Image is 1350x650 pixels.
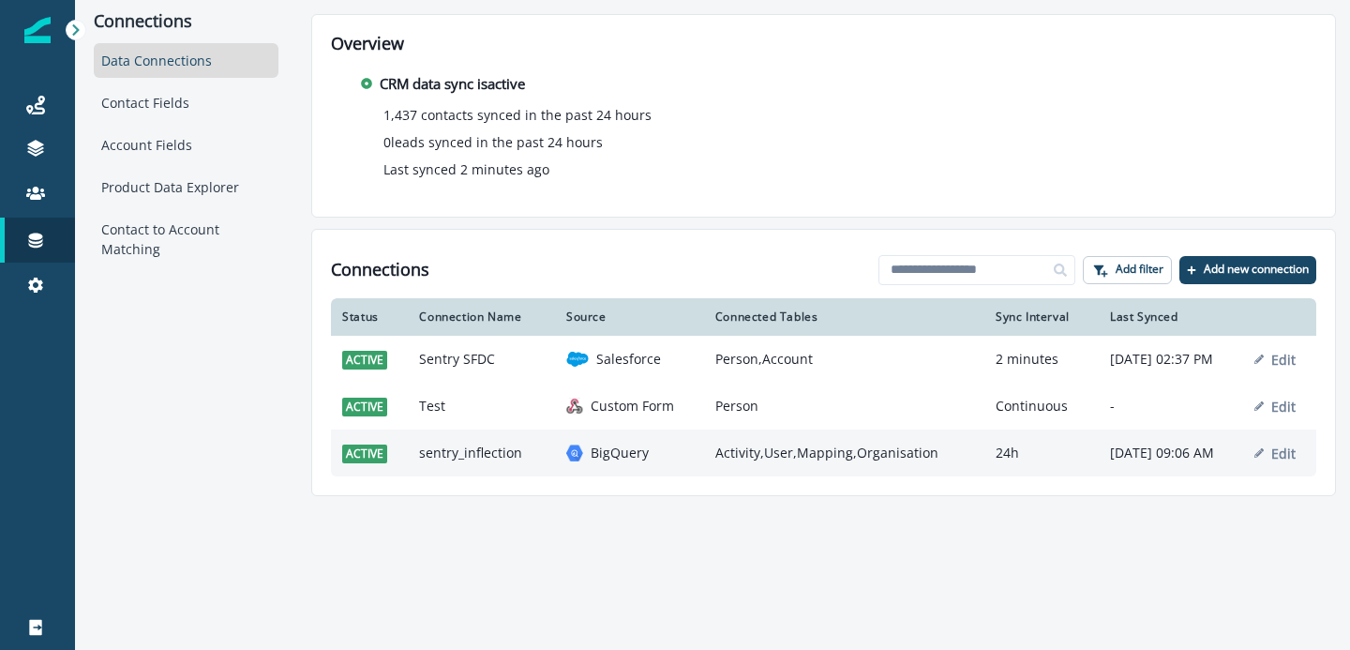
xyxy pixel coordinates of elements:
span: active [342,351,387,370]
p: Add filter [1116,263,1163,276]
p: BigQuery [591,444,649,462]
td: Continuous [984,383,1099,430]
p: CRM data sync is active [380,73,525,95]
div: Account Fields [94,128,278,162]
div: Last Synced [1110,310,1232,325]
h1: Connections [331,260,429,280]
div: Contact to Account Matching [94,212,278,266]
td: Person [704,383,984,430]
div: Data Connections [94,43,278,78]
p: 0 leads synced in the past 24 hours [383,132,603,152]
p: Last synced 2 minutes ago [383,159,549,179]
p: Custom Form [591,397,674,416]
div: Status [342,310,397,325]
p: 1,437 contacts synced in the past 24 hours [383,105,652,125]
p: Edit [1271,351,1296,369]
div: Connected Tables [715,310,973,325]
a: activesentry_inflectionbigqueryBigQueryActivity,User,Mapping,Organisation24h[DATE] 09:06 AMEdit [331,430,1316,476]
button: Add new connection [1179,256,1316,284]
p: Edit [1271,398,1296,416]
td: 24h [984,430,1099,476]
button: Edit [1254,398,1296,416]
td: Person,Account [704,336,984,383]
img: bigquery [566,445,583,461]
p: Add new connection [1204,263,1309,276]
h2: Overview [331,34,1316,54]
p: Connections [94,11,278,32]
td: Activity,User,Mapping,Organisation [704,430,984,476]
img: Inflection [24,17,51,43]
td: 2 minutes [984,336,1099,383]
div: Source [566,310,693,325]
p: [DATE] 09:06 AM [1110,444,1232,462]
td: sentry_inflection [408,430,555,476]
a: activeSentry SFDCsalesforceSalesforcePerson,Account2 minutes[DATE] 02:37 PMEdit [331,336,1316,383]
p: - [1110,397,1232,416]
div: Connection Name [419,310,544,325]
img: custom form [566,398,583,415]
a: activeTestcustom formCustom FormPersonContinuous-Edit [331,383,1316,430]
p: Salesforce [596,350,661,369]
td: Sentry SFDC [408,336,555,383]
span: active [342,445,387,463]
div: Product Data Explorer [94,170,278,204]
div: Sync Interval [996,310,1087,325]
button: Edit [1254,351,1296,369]
div: Contact Fields [94,85,278,120]
p: Edit [1271,445,1296,462]
img: salesforce [566,348,589,370]
td: Test [408,383,555,430]
button: Add filter [1083,256,1172,284]
p: [DATE] 02:37 PM [1110,350,1232,369]
span: active [342,398,387,416]
button: Edit [1254,445,1296,462]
